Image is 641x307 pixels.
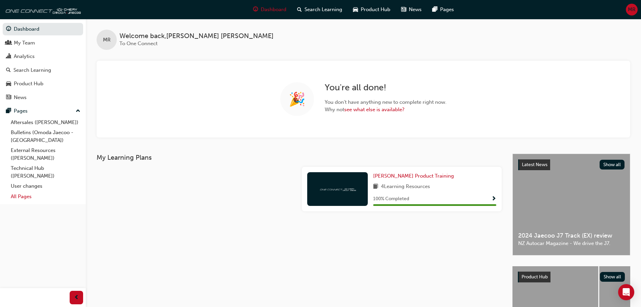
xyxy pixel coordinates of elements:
a: Bulletins (Omoda Jaecoo - [GEOGRAPHIC_DATA]) [8,127,83,145]
span: up-icon [76,107,80,116]
span: [PERSON_NAME] Product Training [373,173,454,179]
a: news-iconNews [396,3,427,17]
img: oneconnect [319,186,356,192]
a: pages-iconPages [427,3,459,17]
a: News [3,91,83,104]
span: Latest News [522,162,547,167]
span: Search Learning [305,6,342,13]
span: 4 Learning Resources [381,183,430,191]
span: search-icon [297,5,302,14]
button: DashboardMy TeamAnalyticsSearch LearningProduct HubNews [3,22,83,105]
span: Dashboard [261,6,286,13]
span: MR [103,36,111,44]
button: Pages [3,105,83,117]
span: 2024 Jaecoo J7 Track (EX) review [518,232,625,240]
div: Analytics [14,53,35,60]
span: You don ' t have anything new to complete right now. [325,98,447,106]
a: Analytics [3,50,83,63]
a: Technical Hub ([PERSON_NAME]) [8,163,83,181]
a: Latest NewsShow all [518,159,625,170]
button: Show all [600,272,625,282]
span: pages-icon [6,108,11,114]
span: guage-icon [6,26,11,32]
a: External Resources ([PERSON_NAME]) [8,145,83,163]
a: [PERSON_NAME] Product Training [373,172,457,180]
a: Dashboard [3,23,83,35]
span: To One Connect [119,40,157,47]
span: news-icon [401,5,406,14]
span: prev-icon [74,294,79,302]
span: guage-icon [253,5,258,14]
span: Show Progress [491,196,496,202]
a: My Team [3,37,83,49]
span: pages-icon [432,5,437,14]
span: search-icon [6,67,11,73]
div: Product Hub [14,80,43,88]
span: Pages [440,6,454,13]
span: car-icon [353,5,358,14]
div: Search Learning [13,66,51,74]
a: Product HubShow all [518,272,625,282]
span: 🎉 [289,95,306,103]
span: Product Hub [522,274,548,280]
a: guage-iconDashboard [248,3,292,17]
span: 100 % Completed [373,195,409,203]
span: News [409,6,422,13]
h2: You ' re all done! [325,82,447,93]
span: car-icon [6,81,11,87]
button: Show Progress [491,195,496,203]
span: book-icon [373,183,378,191]
span: Welcome back , [PERSON_NAME] [PERSON_NAME] [119,32,274,40]
div: My Team [14,39,35,47]
a: Search Learning [3,64,83,76]
div: Open Intercom Messenger [618,284,634,300]
span: chart-icon [6,54,11,60]
div: News [14,94,27,101]
span: people-icon [6,40,11,46]
h3: My Learning Plans [97,154,502,161]
button: Show all [600,160,625,170]
span: MR [628,6,636,13]
a: User changes [8,181,83,191]
a: Product Hub [3,78,83,90]
span: NZ Autocar Magazine - We drive the J7. [518,240,625,247]
div: Pages [14,107,28,115]
span: Product Hub [361,6,390,13]
span: Why not [325,106,447,114]
a: car-iconProduct Hub [348,3,396,17]
a: see what else is available? [344,106,404,113]
img: oneconnect [3,3,81,16]
a: Latest NewsShow all2024 Jaecoo J7 Track (EX) reviewNZ Autocar Magazine - We drive the J7. [512,154,630,255]
a: Aftersales ([PERSON_NAME]) [8,117,83,128]
a: All Pages [8,191,83,202]
span: news-icon [6,95,11,101]
button: MR [626,4,638,16]
a: search-iconSearch Learning [292,3,348,17]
